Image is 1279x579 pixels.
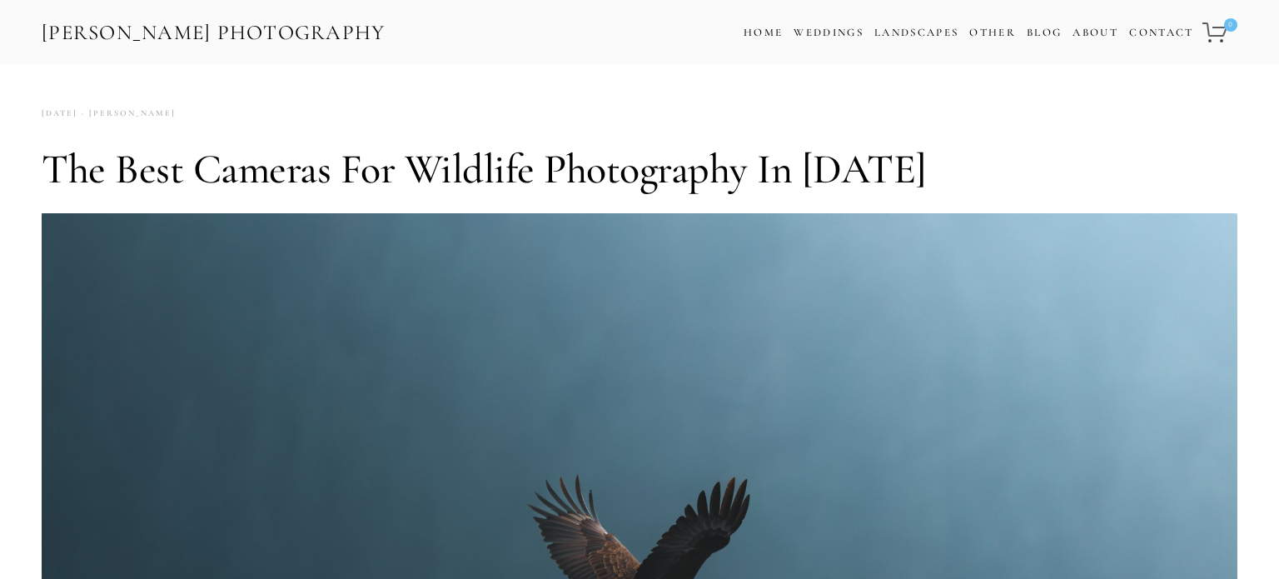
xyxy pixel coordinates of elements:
[1129,21,1193,45] a: Contact
[969,26,1016,39] a: Other
[794,26,863,39] a: Weddings
[744,21,783,45] a: Home
[874,26,958,39] a: Landscapes
[1027,21,1062,45] a: Blog
[1072,21,1118,45] a: About
[1200,12,1239,52] a: 0 items in cart
[1224,18,1237,32] span: 0
[42,144,1237,194] h1: The Best Cameras for Wildlife Photography in [DATE]
[77,102,176,125] a: [PERSON_NAME]
[40,14,387,52] a: [PERSON_NAME] Photography
[42,102,77,125] time: [DATE]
